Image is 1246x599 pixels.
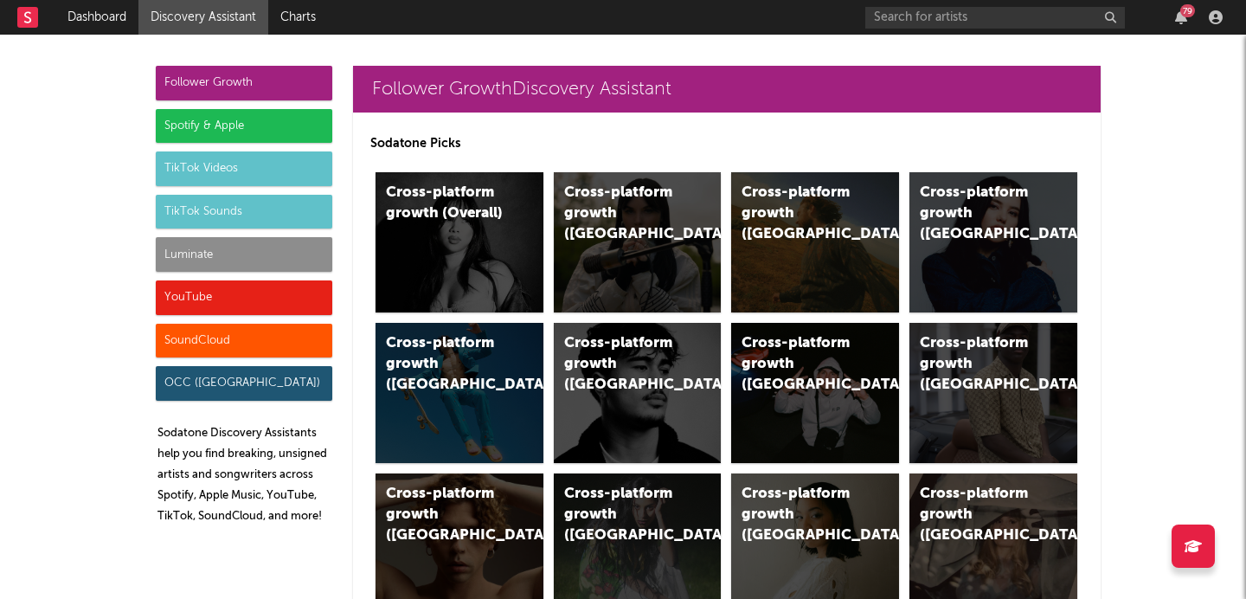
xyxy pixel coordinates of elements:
[156,109,332,144] div: Spotify & Apple
[370,133,1083,154] p: Sodatone Picks
[386,484,504,546] div: Cross-platform growth ([GEOGRAPHIC_DATA])
[731,323,899,463] a: Cross-platform growth ([GEOGRAPHIC_DATA]/GSA)
[564,183,682,245] div: Cross-platform growth ([GEOGRAPHIC_DATA])
[156,280,332,315] div: YouTube
[156,66,332,100] div: Follower Growth
[156,151,332,186] div: TikTok Videos
[554,172,722,312] a: Cross-platform growth ([GEOGRAPHIC_DATA])
[920,484,1037,546] div: Cross-platform growth ([GEOGRAPHIC_DATA])
[156,366,332,401] div: OCC ([GEOGRAPHIC_DATA])
[909,323,1077,463] a: Cross-platform growth ([GEOGRAPHIC_DATA])
[909,172,1077,312] a: Cross-platform growth ([GEOGRAPHIC_DATA])
[156,195,332,229] div: TikTok Sounds
[865,7,1125,29] input: Search for artists
[731,172,899,312] a: Cross-platform growth ([GEOGRAPHIC_DATA])
[564,484,682,546] div: Cross-platform growth ([GEOGRAPHIC_DATA])
[156,237,332,272] div: Luminate
[1180,4,1195,17] div: 79
[742,183,859,245] div: Cross-platform growth ([GEOGRAPHIC_DATA])
[742,333,859,396] div: Cross-platform growth ([GEOGRAPHIC_DATA]/GSA)
[554,323,722,463] a: Cross-platform growth ([GEOGRAPHIC_DATA])
[376,172,543,312] a: Cross-platform growth (Overall)
[920,183,1037,245] div: Cross-platform growth ([GEOGRAPHIC_DATA])
[1175,10,1187,24] button: 79
[156,324,332,358] div: SoundCloud
[742,484,859,546] div: Cross-platform growth ([GEOGRAPHIC_DATA])
[920,333,1037,396] div: Cross-platform growth ([GEOGRAPHIC_DATA])
[386,183,504,224] div: Cross-platform growth (Overall)
[353,66,1101,113] a: Follower GrowthDiscovery Assistant
[564,333,682,396] div: Cross-platform growth ([GEOGRAPHIC_DATA])
[386,333,504,396] div: Cross-platform growth ([GEOGRAPHIC_DATA])
[376,323,543,463] a: Cross-platform growth ([GEOGRAPHIC_DATA])
[157,423,332,527] p: Sodatone Discovery Assistants help you find breaking, unsigned artists and songwriters across Spo...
